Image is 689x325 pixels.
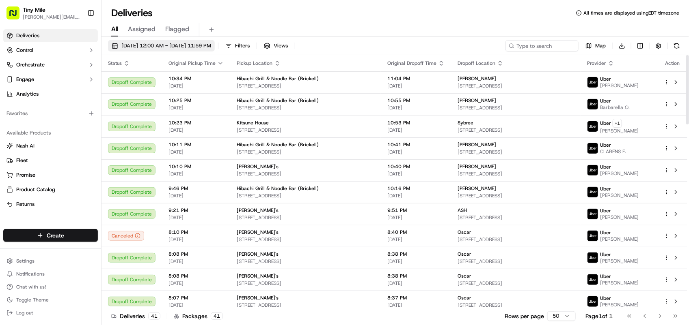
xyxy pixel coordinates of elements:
span: [STREET_ADDRESS] [458,105,574,111]
span: [DATE] [387,214,445,221]
span: Oscar [458,229,471,235]
img: 1736555255976-a54dd68f-1ca7-489b-9aae-adbdc363a1c4 [8,77,23,92]
span: 10:10 PM [168,163,224,170]
span: Control [16,47,33,54]
span: [DATE] [387,171,445,177]
img: uber-new-logo.jpeg [587,274,598,285]
span: [PERSON_NAME] [600,280,639,286]
span: Pylon [81,201,98,207]
span: [PERSON_NAME] [25,126,66,132]
span: [PERSON_NAME] [458,185,496,192]
span: [PERSON_NAME] [458,97,496,104]
span: [PERSON_NAME]'s [237,163,279,170]
button: Chat with us! [3,281,98,293]
span: 9:21 PM [168,207,224,214]
button: Product Catalog [3,183,98,196]
span: [PERSON_NAME]'s [237,251,279,257]
span: 9:46 PM [168,185,224,192]
span: Oscar [458,295,471,301]
span: Tiny Mile [23,6,45,14]
span: 8:37 PM [387,295,445,301]
div: Action [664,60,681,66]
span: [DATE] 12:00 AM - [DATE] 11:59 PM [121,42,211,49]
span: [STREET_ADDRESS] [237,149,374,155]
img: Nash [8,8,24,24]
a: 📗Knowledge Base [5,178,65,192]
a: Fleet [6,157,95,164]
span: Knowledge Base [16,181,62,189]
span: [DATE] [168,105,224,111]
p: Welcome 👋 [8,32,148,45]
span: [PERSON_NAME]'s [237,295,279,301]
span: [PERSON_NAME] [458,163,496,170]
button: Fleet [3,154,98,167]
button: Views [260,40,292,51]
p: Rows per page [505,312,544,320]
span: [PERSON_NAME] [600,82,639,89]
span: Orchestrate [16,61,45,68]
span: 11:04 PM [387,75,445,82]
span: [PERSON_NAME] [600,192,639,199]
button: Tiny Mile[PERSON_NAME][EMAIL_ADDRESS] [3,3,84,23]
div: 41 [211,312,223,320]
span: [STREET_ADDRESS] [237,302,374,308]
button: Nash AI [3,139,98,152]
span: [DATE] [168,302,224,308]
button: [PERSON_NAME][EMAIL_ADDRESS] [23,14,81,20]
img: 1736555255976-a54dd68f-1ca7-489b-9aae-adbdc363a1c4 [16,126,23,133]
span: [DATE] [168,127,224,133]
a: Analytics [3,88,98,100]
span: [STREET_ADDRESS] [237,192,374,199]
span: [DATE] [387,105,445,111]
span: [STREET_ADDRESS] [237,83,374,89]
span: 10:11 PM [168,141,224,148]
a: Nash AI [6,142,95,150]
span: Deliveries [16,32,39,39]
span: [DATE] [72,126,89,132]
span: 8:10 PM [168,229,224,235]
span: Uber [600,295,611,301]
div: Start new chat [37,77,133,86]
div: Deliveries [111,312,160,320]
span: Log out [16,310,33,316]
span: Status [108,60,122,66]
div: Past conversations [8,105,54,112]
span: [STREET_ADDRESS] [458,192,574,199]
span: Nash AI [16,142,35,150]
span: Chat with us! [16,284,46,290]
a: Product Catalog [6,186,95,193]
span: [STREET_ADDRESS] [458,127,574,133]
span: 10:25 PM [168,97,224,104]
span: Uber [600,164,611,170]
span: [PERSON_NAME] [600,236,639,242]
span: Promise [16,171,35,179]
span: Hibachi Grill & Noodle Bar (Brickell) [237,97,319,104]
span: [STREET_ADDRESS] [237,280,374,287]
span: 10:34 PM [168,75,224,82]
span: Map [595,42,606,49]
img: uber-new-logo.jpeg [587,252,598,263]
span: 10:40 PM [387,163,445,170]
span: 10:16 PM [387,185,445,192]
span: [DATE] [168,258,224,265]
span: [DATE] [387,258,445,265]
img: uber-new-logo.jpeg [587,187,598,197]
span: [STREET_ADDRESS] [458,214,574,221]
span: [STREET_ADDRESS] [237,236,374,243]
button: Map [582,40,609,51]
span: Barbarella O. [600,104,630,111]
input: Type to search [505,40,579,51]
span: 8:38 PM [387,273,445,279]
span: Uber [600,273,611,280]
span: Filters [235,42,250,49]
button: Engage [3,73,98,86]
span: Fleet [16,157,28,164]
input: Got a question? Start typing here... [21,52,146,61]
button: Settings [3,255,98,267]
h1: Deliveries [111,6,153,19]
div: Packages [174,312,223,320]
span: [PERSON_NAME] [600,214,639,220]
span: Uber [600,120,611,126]
span: • [67,126,70,132]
